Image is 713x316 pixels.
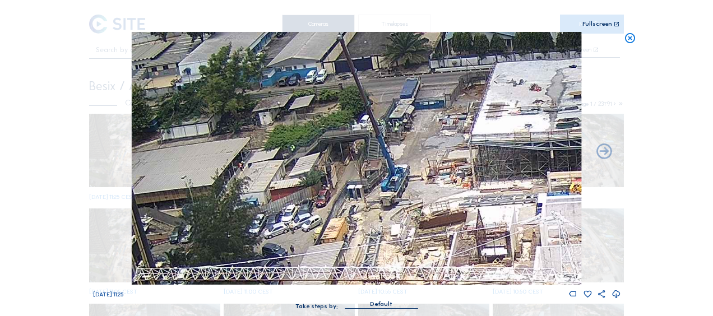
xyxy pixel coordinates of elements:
i: Back [595,143,613,161]
img: Image [132,32,581,285]
div: Fullscreen [582,21,612,27]
div: Default [370,299,392,309]
div: Take steps by: [295,303,338,309]
span: [DATE] 11:25 [93,291,123,298]
div: Default [345,299,418,308]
